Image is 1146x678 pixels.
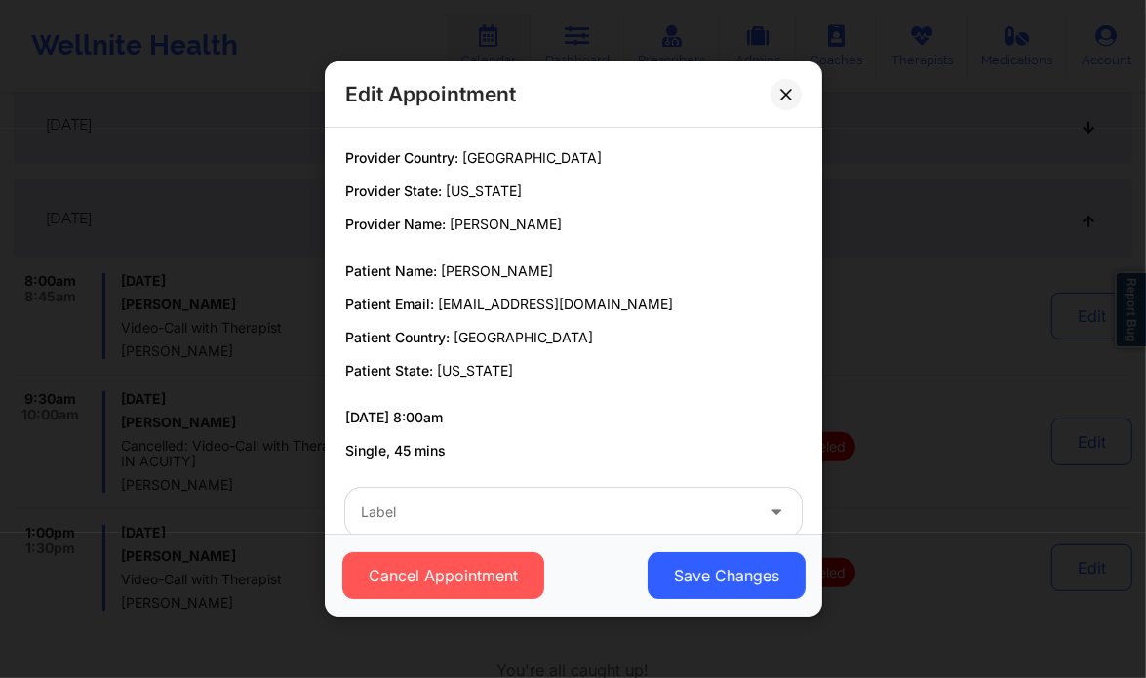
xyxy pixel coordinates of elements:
span: [GEOGRAPHIC_DATA] [454,329,593,345]
p: Patient Email: [345,295,802,314]
p: Provider Name: [345,215,802,234]
span: [PERSON_NAME] [450,216,562,232]
h2: Edit Appointment [345,81,516,107]
button: Save Changes [647,552,805,599]
span: [PERSON_NAME] [441,262,553,279]
p: Provider Country: [345,148,802,168]
span: [EMAIL_ADDRESS][DOMAIN_NAME] [438,296,673,312]
p: Provider State: [345,181,802,201]
p: Patient Name: [345,261,802,281]
p: Patient State: [345,361,802,380]
span: [US_STATE] [437,362,513,379]
p: Patient Country: [345,328,802,347]
p: Single, 45 mins [345,441,802,460]
p: [DATE] 8:00am [345,408,802,427]
span: [GEOGRAPHIC_DATA] [462,149,602,166]
button: Cancel Appointment [341,552,543,599]
span: [US_STATE] [446,182,522,199]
